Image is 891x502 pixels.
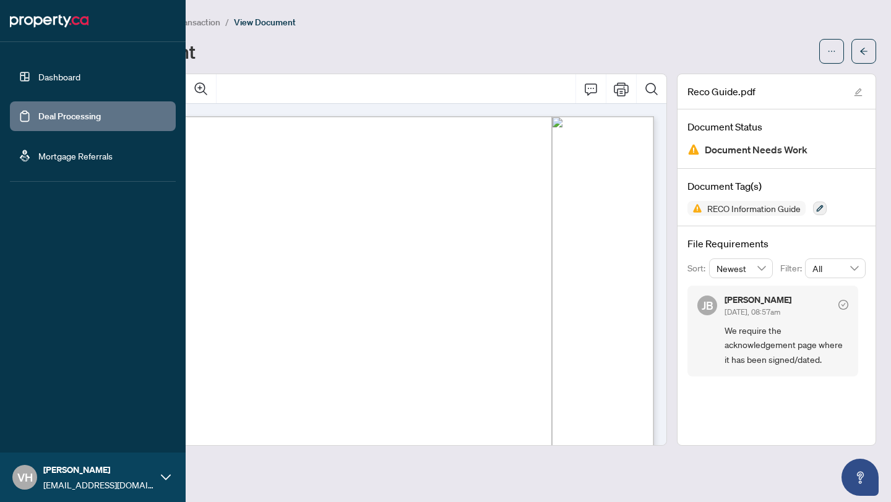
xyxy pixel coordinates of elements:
span: RECO Information Guide [702,204,806,213]
h4: File Requirements [687,236,866,251]
span: edit [854,88,863,96]
span: [DATE], 08:57am [725,307,780,317]
span: check-circle [838,300,848,310]
p: Filter: [780,262,805,275]
h5: [PERSON_NAME] [725,296,791,304]
span: ellipsis [827,47,836,56]
p: Sort: [687,262,709,275]
a: Dashboard [38,71,80,82]
h4: Document Tag(s) [687,179,866,194]
span: Reco Guide.pdf [687,84,755,99]
span: Document Needs Work [705,142,807,158]
span: View Transaction [154,17,220,28]
a: Mortgage Referrals [38,150,113,161]
img: Document Status [687,143,700,156]
span: VH [17,469,33,486]
span: [EMAIL_ADDRESS][DOMAIN_NAME] [43,478,155,491]
span: Newest [717,259,766,278]
img: logo [10,11,88,31]
img: Status Icon [687,201,702,216]
a: Deal Processing [38,111,101,122]
span: All [812,259,858,278]
button: Open asap [841,459,879,496]
span: arrow-left [859,47,868,56]
span: We require the acknowledgement page where it has been signed/dated. [725,323,848,367]
li: / [225,15,229,29]
span: View Document [234,17,296,28]
span: JB [702,297,713,314]
h4: Document Status [687,119,866,134]
span: [PERSON_NAME] [43,463,155,477]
